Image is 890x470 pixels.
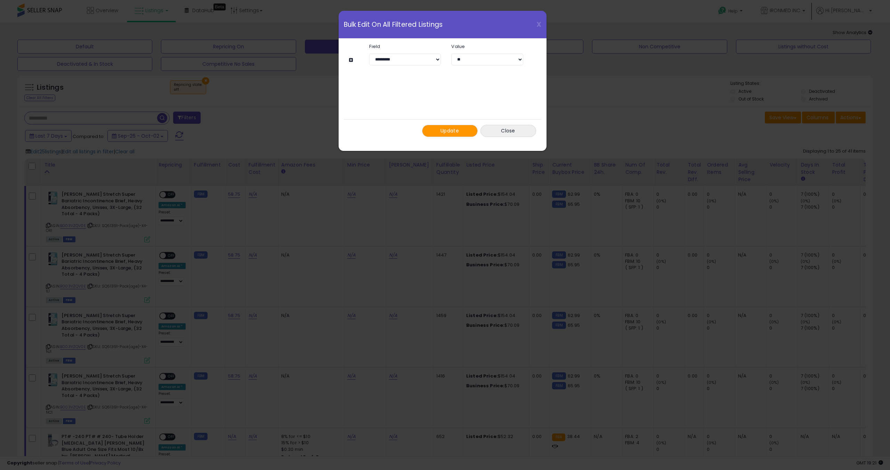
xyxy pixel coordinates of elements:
span: X [536,19,541,29]
button: Close [480,125,536,137]
label: Field [364,44,446,49]
label: Value [446,44,528,49]
span: Update [440,127,459,134]
span: Bulk Edit On All Filtered Listings [344,21,443,28]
